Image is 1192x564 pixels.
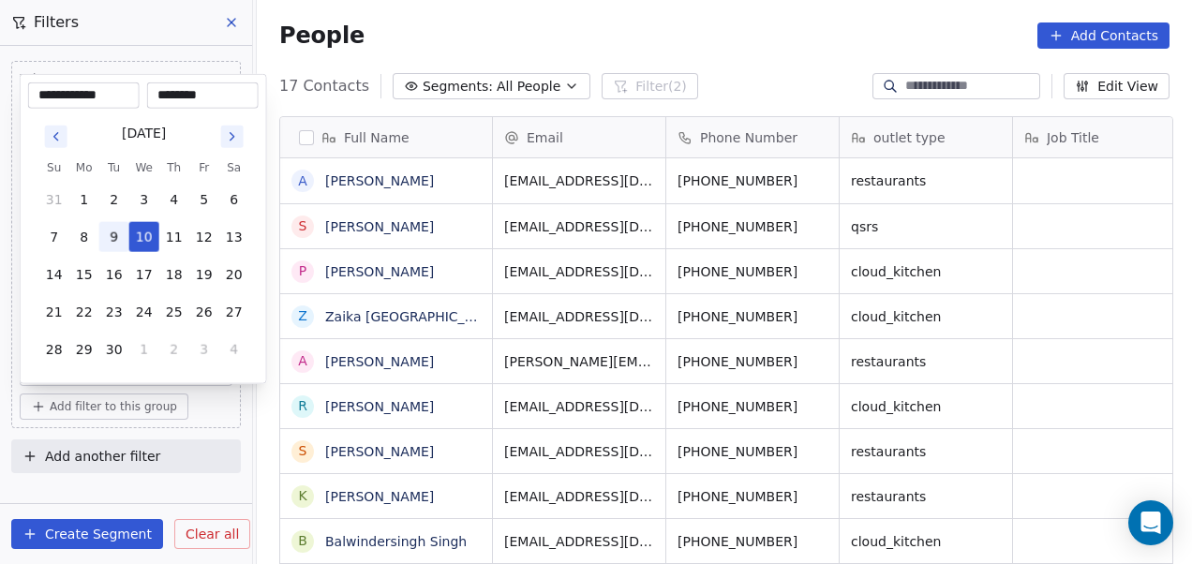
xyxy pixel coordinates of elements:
[129,222,159,252] button: 10
[129,158,159,177] th: Wednesday
[129,334,159,364] button: 1
[189,334,219,364] button: 3
[99,158,129,177] th: Tuesday
[43,124,69,150] button: Go to previous month
[159,297,189,327] button: 25
[122,124,166,143] div: [DATE]
[189,158,219,177] th: Friday
[69,158,99,177] th: Monday
[39,158,69,177] th: Sunday
[69,222,99,252] button: 8
[129,260,159,289] button: 17
[99,260,129,289] button: 16
[39,222,69,252] button: 7
[159,185,189,215] button: 4
[189,185,219,215] button: 5
[69,334,99,364] button: 29
[219,185,249,215] button: 6
[99,297,129,327] button: 23
[159,260,189,289] button: 18
[159,334,189,364] button: 2
[39,297,69,327] button: 21
[129,297,159,327] button: 24
[219,297,249,327] button: 27
[39,185,69,215] button: 31
[219,158,249,177] th: Saturday
[159,222,189,252] button: 11
[219,260,249,289] button: 20
[99,222,129,252] button: 9
[189,297,219,327] button: 26
[129,185,159,215] button: 3
[189,222,219,252] button: 12
[39,260,69,289] button: 14
[219,334,249,364] button: 4
[99,185,129,215] button: 2
[99,334,129,364] button: 30
[69,297,99,327] button: 22
[219,222,249,252] button: 13
[69,185,99,215] button: 1
[219,124,246,150] button: Go to next month
[159,158,189,177] th: Thursday
[69,260,99,289] button: 15
[39,334,69,364] button: 28
[189,260,219,289] button: 19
